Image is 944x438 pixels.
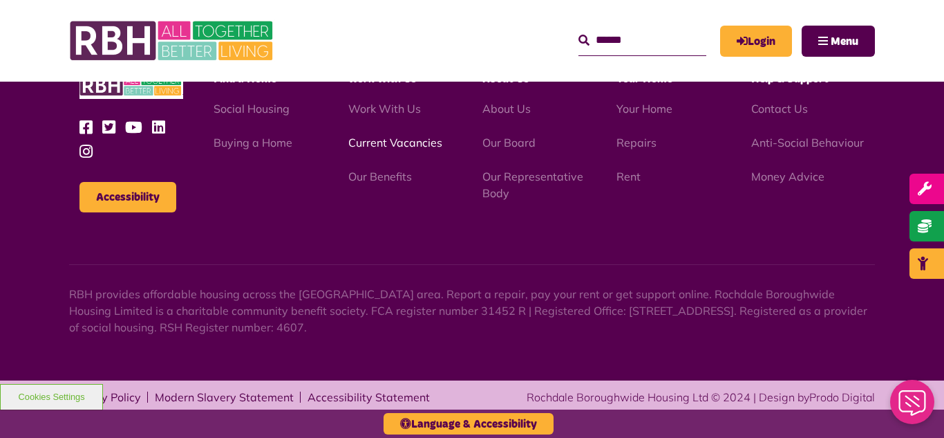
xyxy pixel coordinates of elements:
button: Accessibility [79,182,176,212]
div: Rochdale Boroughwide Housing Ltd © 2024 | Design by [527,389,875,405]
a: Your Home [616,102,672,116]
a: Rent [616,170,641,183]
a: Privacy Policy [69,392,141,403]
button: Language & Accessibility [384,413,554,435]
a: Prodo Digital - open in a new tab [809,390,875,404]
a: Anti-Social Behaviour [751,136,864,149]
a: Repairs [616,136,657,149]
p: RBH provides affordable housing across the [GEOGRAPHIC_DATA] area. Report a repair, pay your rent... [69,286,875,336]
a: Modern Slavery Statement - open in a new tab [155,392,294,403]
a: Work With Us [348,102,421,116]
input: Search [578,26,706,55]
a: Accessibility Statement [308,392,430,403]
a: Our Board [482,136,536,149]
a: Our Benefits [348,170,412,183]
a: MyRBH [720,26,792,57]
button: Navigation [802,26,875,57]
iframe: Netcall Web Assistant for live chat [882,376,944,438]
img: RBH [79,72,183,99]
a: Social Housing - open in a new tab [214,102,290,116]
a: Money Advice [751,170,824,183]
a: Contact Us [751,102,808,116]
img: RBH [69,14,276,68]
a: Our Representative Body [482,170,583,200]
a: About Us [482,102,531,116]
span: Menu [831,36,858,47]
a: Buying a Home [214,136,292,149]
a: Current Vacancies [348,136,442,149]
